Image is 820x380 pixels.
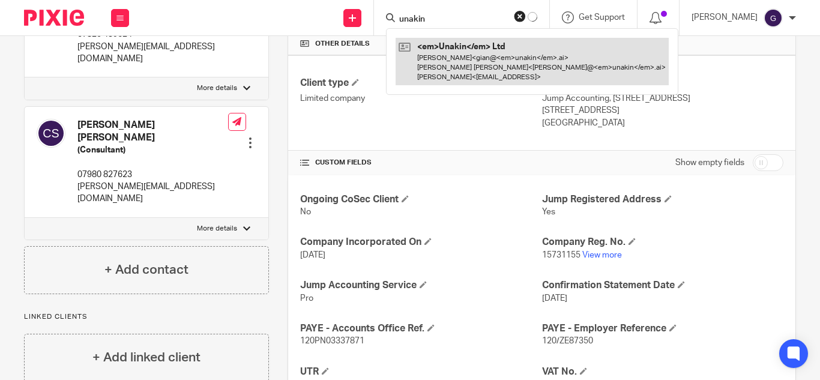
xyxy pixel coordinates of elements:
[197,83,237,93] p: More details
[300,193,541,206] h4: Ongoing CoSec Client
[104,261,188,279] h4: + Add contact
[542,337,593,345] span: 120/ZE87350
[77,119,228,145] h4: [PERSON_NAME] [PERSON_NAME]
[528,12,537,22] svg: Results are loading
[24,312,269,322] p: Linked clients
[300,77,541,89] h4: Client type
[300,294,313,303] span: Pro
[542,92,783,104] p: Jump Accounting, [STREET_ADDRESS]
[579,13,625,22] span: Get Support
[542,208,555,216] span: Yes
[92,348,200,367] h4: + Add linked client
[398,14,506,25] input: Search
[542,104,783,116] p: [STREET_ADDRESS]
[542,279,783,292] h4: Confirmation Statement Date
[300,208,311,216] span: No
[77,144,228,156] h5: (Consultant)
[77,181,228,205] p: [PERSON_NAME][EMAIL_ADDRESS][DOMAIN_NAME]
[692,11,758,23] p: [PERSON_NAME]
[542,294,567,303] span: [DATE]
[300,279,541,292] h4: Jump Accounting Service
[300,158,541,167] h4: CUSTOM FIELDS
[542,322,783,335] h4: PAYE - Employer Reference
[514,10,526,22] button: Clear
[542,193,783,206] h4: Jump Registered Address
[300,366,541,378] h4: UTR
[764,8,783,28] img: svg%3E
[542,236,783,249] h4: Company Reg. No.
[300,251,325,259] span: [DATE]
[675,157,744,169] label: Show empty fields
[582,251,622,259] a: View more
[542,366,783,378] h4: VAT No.
[77,41,228,65] p: [PERSON_NAME][EMAIL_ADDRESS][DOMAIN_NAME]
[37,119,65,148] img: svg%3E
[300,337,364,345] span: 120PN03337871
[300,92,541,104] p: Limited company
[300,236,541,249] h4: Company Incorporated On
[197,224,237,234] p: More details
[300,322,541,335] h4: PAYE - Accounts Office Ref.
[315,39,370,49] span: Other details
[24,10,84,26] img: Pixie
[542,251,580,259] span: 15731155
[542,117,783,129] p: [GEOGRAPHIC_DATA]
[77,169,228,181] p: 07980 827623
